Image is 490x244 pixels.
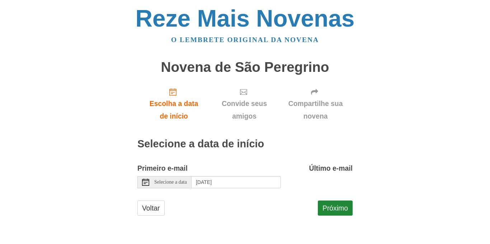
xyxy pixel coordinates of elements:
font: Selecione a data [154,179,187,185]
font: Primeiro e-mail [137,164,188,172]
font: Último e-mail [309,164,353,172]
button: Próximo [318,201,353,216]
a: Reze Mais Novenas [136,5,355,32]
a: Convide seus amigos [210,82,278,126]
a: Escolha a data de início [137,82,210,126]
font: Novena de São Peregrino [161,59,329,75]
font: Selecione a data de início [137,138,264,149]
font: Próximo [322,204,348,212]
font: Convide seus amigos [222,100,267,120]
font: Voltar [142,204,160,212]
font: Escolha a data de início [150,100,198,120]
font: Compartilhe sua novena [288,100,343,120]
a: Compartilhe sua novena [278,82,353,126]
a: Voltar [137,201,165,216]
a: O lembrete original da novena [171,36,319,43]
